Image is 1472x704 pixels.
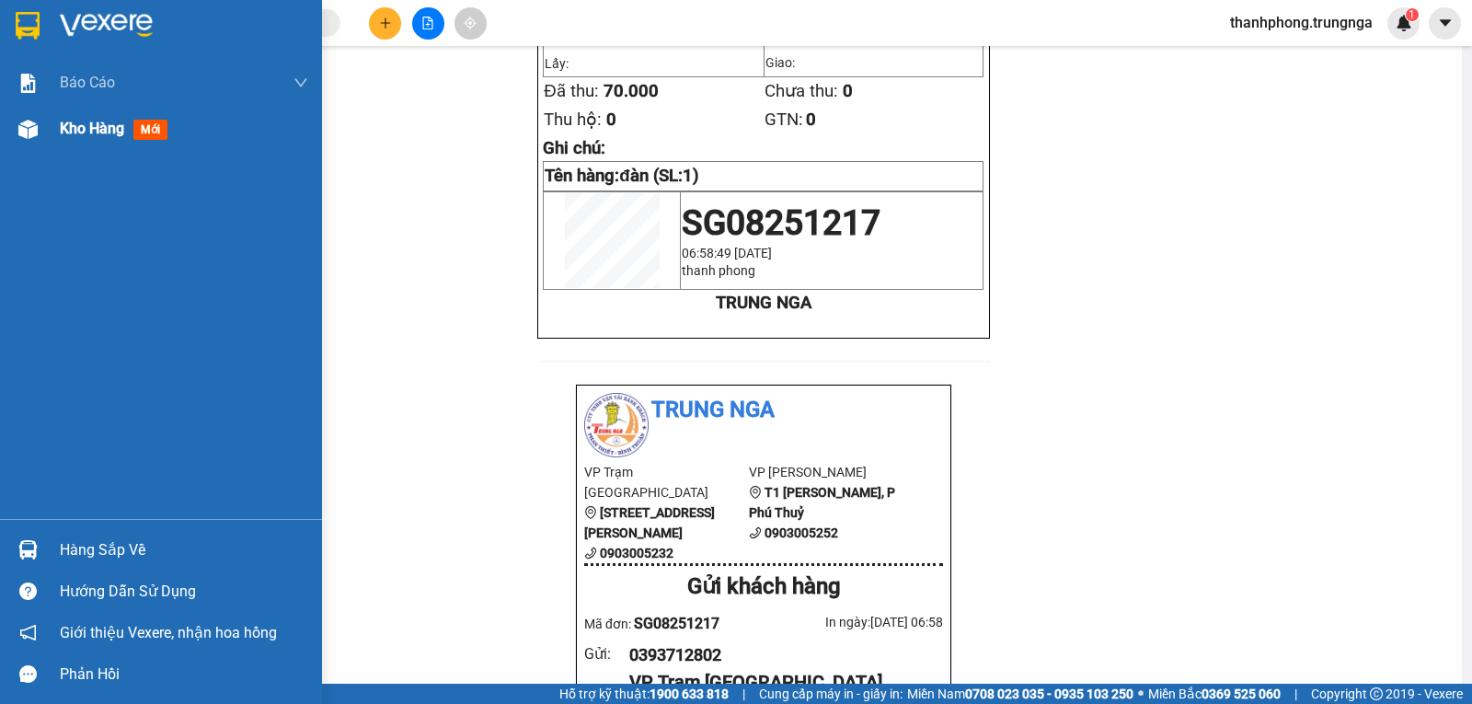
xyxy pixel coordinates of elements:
span: Hỗ trợ kỹ thuật: [559,684,729,704]
span: aim [464,17,477,29]
span: copyright [1370,687,1383,700]
span: Chưa thu: [765,81,838,101]
span: plus [379,17,392,29]
li: VP [PERSON_NAME] [749,462,914,482]
span: notification [19,624,37,641]
span: message [19,665,37,683]
div: Hàng sắp về [60,537,308,564]
button: file-add [412,7,444,40]
b: T1 [PERSON_NAME], P Phú Thuỷ [749,485,895,520]
img: warehouse-icon [18,120,38,139]
img: solution-icon [18,74,38,93]
span: Giao: [765,55,795,70]
span: Ghi chú: [543,138,605,158]
span: mới [133,120,167,140]
li: Trung Nga [9,9,267,44]
span: phone [749,526,762,539]
img: logo.jpg [9,9,74,74]
li: VP Trạm [GEOGRAPHIC_DATA] [9,78,127,139]
span: phone [584,547,597,560]
span: 06:58:49 [DATE] [682,246,772,260]
div: Phản hồi [60,661,308,688]
li: Trung Nga [584,393,943,428]
div: 0393712802 [629,642,928,668]
img: logo-vxr [16,12,40,40]
span: caret-down [1437,15,1454,31]
div: Hướng dẫn sử dụng [60,578,308,606]
span: GTN: [765,110,803,130]
button: aim [454,7,487,40]
span: | [1294,684,1297,704]
span: environment [749,486,762,499]
span: | [742,684,745,704]
span: đàn (SL: [619,166,698,186]
span: environment [127,102,140,115]
b: 0903005252 [765,525,838,540]
span: Miền Nam [907,684,1133,704]
div: Gửi : [584,642,629,665]
span: environment [584,506,597,519]
span: Cung cấp máy in - giấy in: [759,684,903,704]
span: Miền Bắc [1148,684,1281,704]
span: 1 [1409,8,1415,21]
span: Lấy: [545,56,569,71]
strong: 0708 023 035 - 0935 103 250 [965,687,1133,701]
button: plus [369,7,401,40]
b: T1 [PERSON_NAME], P Phú Thuỷ [127,101,239,156]
span: question-circle [19,583,37,600]
li: VP Trạm [GEOGRAPHIC_DATA] [584,462,749,502]
img: icon-new-feature [1396,15,1412,31]
strong: 0369 525 060 [1202,687,1281,701]
span: Kho hàng [60,120,124,137]
strong: TRUNG NGA [716,293,811,313]
span: 0 [806,110,816,130]
span: SG08251217 [682,202,880,243]
b: 0903005232 [600,546,673,560]
b: [STREET_ADDRESS][PERSON_NAME] [584,505,715,540]
span: Thu hộ: [544,110,602,130]
span: 0 [843,81,853,101]
img: logo.jpg [584,393,649,457]
span: 1) [683,166,699,186]
strong: 1900 633 818 [650,687,729,701]
sup: 1 [1406,8,1419,21]
span: ⚪️ [1138,690,1144,698]
span: SG08251217 [634,615,719,632]
div: VP Trạm [GEOGRAPHIC_DATA] [629,668,928,697]
span: Giới thiệu Vexere, nhận hoa hồng [60,621,277,644]
span: thanh phong [682,263,755,278]
span: thanhphong.trungnga [1215,11,1387,34]
span: file-add [421,17,434,29]
img: warehouse-icon [18,540,38,560]
div: In ngày: [DATE] 06:58 [764,612,943,632]
div: Mã đơn: [584,612,764,635]
span: Đã thu: [544,81,598,101]
button: caret-down [1429,7,1461,40]
li: VP [PERSON_NAME] [127,78,245,98]
div: Gửi khách hàng [584,570,943,605]
span: down [293,75,308,90]
strong: Tên hàng: [545,166,698,186]
span: 0 [606,110,616,130]
span: Báo cáo [60,71,115,94]
span: 70.000 [604,81,659,101]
